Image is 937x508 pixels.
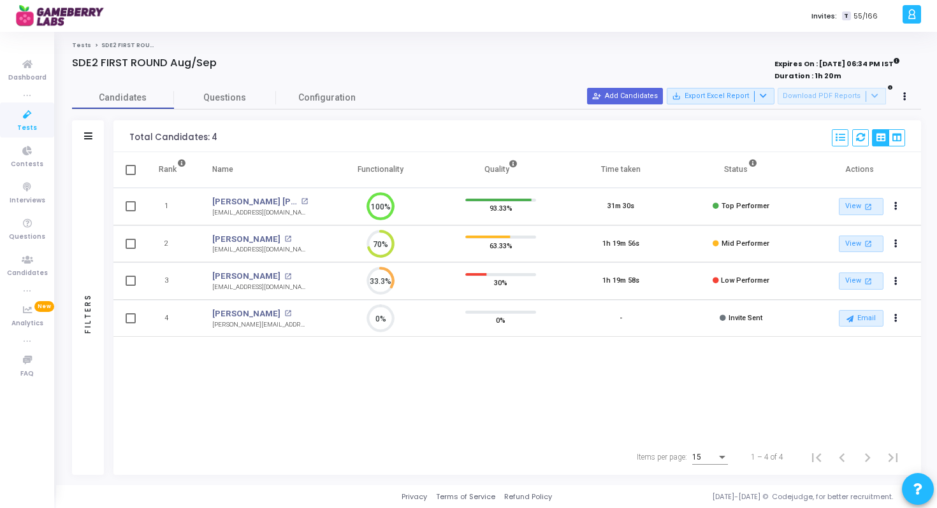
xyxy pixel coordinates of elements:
[601,162,641,176] div: Time taken
[602,239,639,250] div: 1h 19m 56s
[212,270,280,283] a: [PERSON_NAME]
[11,159,43,170] span: Contests
[72,41,91,49] a: Tests
[490,202,512,215] span: 93.33%
[284,236,291,243] mat-icon: open_in_new
[9,232,45,243] span: Questions
[887,198,904,216] button: Actions
[212,162,233,176] div: Name
[722,202,769,210] span: Top Performer
[402,491,427,502] a: Privacy
[11,318,43,329] span: Analytics
[692,453,728,462] mat-select: Items per page:
[72,91,174,104] span: Candidates
[839,198,883,215] a: View
[212,307,280,320] a: [PERSON_NAME]
[887,272,904,290] button: Actions
[145,262,200,300] td: 3
[607,201,634,212] div: 31m 30s
[872,129,905,146] div: View Options
[145,152,200,188] th: Rank
[129,132,217,143] div: Total Candidates: 4
[284,310,291,317] mat-icon: open_in_new
[862,201,873,212] mat-icon: open_in_new
[592,92,601,101] mat-icon: person_add_alt
[212,233,280,246] a: [PERSON_NAME]
[829,444,855,470] button: Previous page
[839,272,883,290] a: View
[887,235,904,253] button: Actions
[587,88,663,104] button: Add Candidates
[212,245,308,255] div: [EMAIL_ADDRESS][DOMAIN_NAME]
[722,239,769,248] span: Mid Performer
[212,283,308,292] div: [EMAIL_ADDRESS][DOMAIN_NAME]
[82,243,94,383] div: Filters
[721,276,769,285] span: Low Performer
[440,152,560,188] th: Quality
[174,91,276,104] span: Questions
[17,123,37,134] span: Tests
[887,309,904,327] button: Actions
[101,41,187,49] span: SDE2 FIRST ROUND Aug/Sep
[637,451,687,463] div: Items per page:
[862,238,873,249] mat-icon: open_in_new
[602,276,639,286] div: 1h 19m 58s
[880,444,906,470] button: Last page
[620,313,622,324] div: -
[774,71,841,81] strong: Duration : 1h 20m
[436,491,495,502] a: Terms of Service
[862,276,873,286] mat-icon: open_in_new
[212,320,308,330] div: [PERSON_NAME][EMAIL_ADDRESS][DOMAIN_NAME]
[778,88,886,104] button: Download PDF Reports
[7,268,48,279] span: Candidates
[853,11,878,22] span: 55/166
[804,444,829,470] button: First page
[34,301,54,312] span: New
[321,152,440,188] th: Functionality
[729,314,762,322] span: Invite Sent
[16,3,112,29] img: logo
[504,491,552,502] a: Refund Policy
[212,208,308,218] div: [EMAIL_ADDRESS][DOMAIN_NAME]
[10,195,45,206] span: Interviews
[855,444,880,470] button: Next page
[839,236,883,253] a: View
[490,239,512,251] span: 63.33%
[681,152,801,188] th: Status
[839,310,883,327] button: Email
[20,369,34,379] span: FAQ
[145,300,200,337] td: 4
[145,225,200,263] td: 2
[751,451,783,463] div: 1 – 4 of 4
[212,195,298,208] a: [PERSON_NAME] [PERSON_NAME]
[774,55,900,69] strong: Expires On : [DATE] 06:34 PM IST
[298,91,356,104] span: Configuration
[496,314,505,327] span: 0%
[811,11,837,22] label: Invites:
[672,92,681,101] mat-icon: save_alt
[801,152,921,188] th: Actions
[8,73,47,83] span: Dashboard
[667,88,774,104] button: Export Excel Report
[692,453,701,462] span: 15
[72,57,217,69] h4: SDE2 FIRST ROUND Aug/Sep
[145,188,200,225] td: 1
[284,273,291,280] mat-icon: open_in_new
[301,198,308,205] mat-icon: open_in_new
[494,276,507,289] span: 30%
[552,491,921,502] div: [DATE]-[DATE] © Codejudge, for better recruitment.
[842,11,850,21] span: T
[72,41,921,50] nav: breadcrumb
